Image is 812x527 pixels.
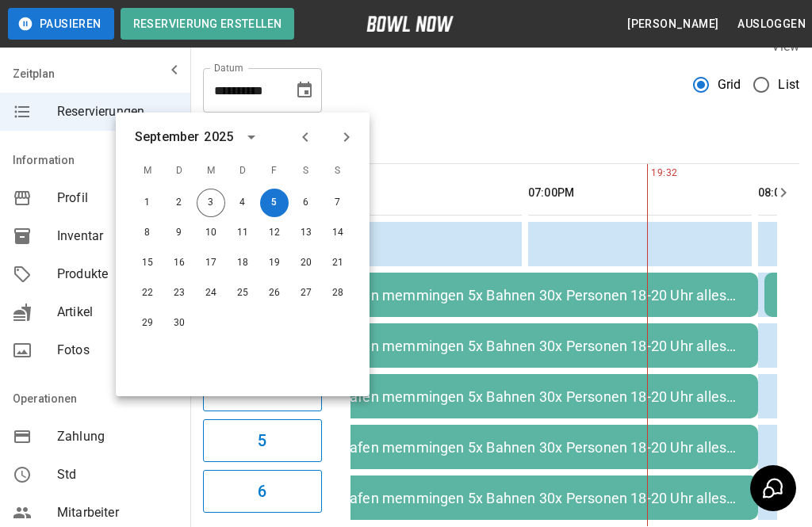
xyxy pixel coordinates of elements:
[165,309,193,338] button: 30. Sep. 2025
[57,227,178,246] span: Inventar
[292,249,320,277] button: 20. Sep. 2025
[204,128,233,147] div: 2025
[292,279,320,307] button: 27. Sep. 2025
[324,279,352,307] button: 28. Sep. 2025
[57,503,178,522] span: Mitarbeiter
[57,465,178,484] span: Std
[165,189,193,217] button: 2. Sep. 2025
[314,287,745,304] div: Flughafen memmingen 5x Bahnen 30x Personen 18-20 Uhr alles auf Rechnung
[165,249,193,277] button: 16. Sep. 2025
[133,279,162,307] button: 22. Sep. 2025
[133,249,162,277] button: 15. Sep. 2025
[333,124,360,151] button: Next month
[292,189,320,217] button: 6. Sep. 2025
[165,279,193,307] button: 23. Sep. 2025
[165,155,193,187] span: D
[203,419,322,462] button: 5
[324,189,352,217] button: 7. Sep. 2025
[289,74,320,106] button: Choose date, selected date is 5. Sep. 2025
[314,439,745,456] div: Flughafen memmingen 5x Bahnen 30x Personen 18-20 Uhr alles auf Rechnung
[133,309,162,338] button: 29. Sep. 2025
[238,124,265,151] button: calendar view is open, switch to year view
[258,428,266,453] h6: 5
[197,155,225,187] span: M
[298,170,522,216] th: 06:00PM
[57,265,178,284] span: Produkte
[647,166,651,181] span: 19:32
[621,10,725,39] button: [PERSON_NAME]
[121,8,295,40] button: Reservierung erstellen
[324,249,352,277] button: 21. Sep. 2025
[314,338,745,354] div: Flughafen memmingen 5x Bahnen 30x Personen 18-20 Uhr alles auf Rechnung
[292,219,320,247] button: 13. Sep. 2025
[57,341,178,360] span: Fotos
[718,75,741,94] span: Grid
[260,189,289,217] button: 5. Sep. 2025
[292,124,319,151] button: Previous month
[197,279,225,307] button: 24. Sep. 2025
[292,155,320,187] span: S
[324,155,352,187] span: S
[57,102,178,121] span: Reservierungen
[228,279,257,307] button: 25. Sep. 2025
[528,170,752,216] th: 07:00PM
[203,470,322,513] button: 6
[258,479,266,504] h6: 6
[197,249,225,277] button: 17. Sep. 2025
[260,219,289,247] button: 12. Sep. 2025
[228,249,257,277] button: 18. Sep. 2025
[133,219,162,247] button: 8. Sep. 2025
[731,10,812,39] button: Ausloggen
[260,155,289,187] span: F
[228,219,257,247] button: 11. Sep. 2025
[133,189,162,217] button: 1. Sep. 2025
[778,75,799,94] span: List
[197,189,225,217] button: 3. Sep. 2025
[165,219,193,247] button: 9. Sep. 2025
[228,189,257,217] button: 4. Sep. 2025
[228,155,257,187] span: D
[314,388,745,405] div: Flughafen memmingen 5x Bahnen 30x Personen 18-20 Uhr alles auf Rechnung
[57,427,178,446] span: Zahlung
[314,490,745,506] div: Flughafen memmingen 5x Bahnen 30x Personen 18-20 Uhr alles auf Rechnung
[197,219,225,247] button: 10. Sep. 2025
[260,249,289,277] button: 19. Sep. 2025
[57,303,178,322] span: Artikel
[133,155,162,187] span: M
[324,219,352,247] button: 14. Sep. 2025
[8,8,114,40] button: Pausieren
[57,189,178,208] span: Profil
[260,279,289,307] button: 26. Sep. 2025
[135,128,199,147] div: September
[366,16,454,32] img: logo
[203,125,799,163] div: inventory tabs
